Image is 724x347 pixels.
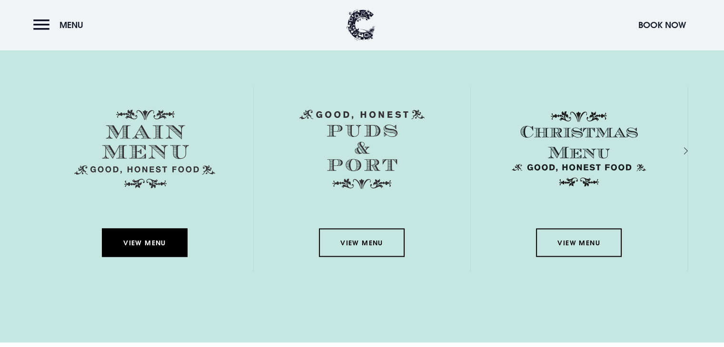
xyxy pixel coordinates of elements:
img: Menu puds and port [299,109,425,189]
button: Book Now [634,15,691,35]
span: Menu [60,19,83,30]
button: Menu [33,15,88,35]
img: Menu main menu [74,109,215,188]
a: View Menu [536,228,622,257]
a: View Menu [319,228,405,257]
a: View Menu [102,228,188,257]
img: Clandeboye Lodge [347,10,375,40]
img: Christmas Menu SVG [508,109,649,188]
div: Next slide [671,144,680,158]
